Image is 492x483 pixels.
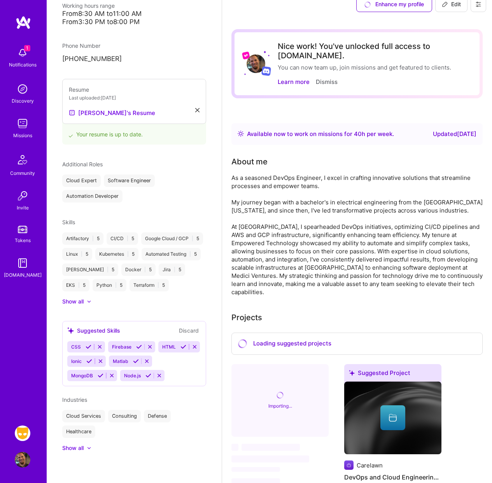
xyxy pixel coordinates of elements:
div: Linux 5 [62,248,92,260]
img: bell [15,45,30,61]
span: | [127,235,128,242]
img: logo [16,16,31,30]
div: Carelawn [357,461,383,469]
div: Artifactory 5 [62,232,103,245]
div: Defense [144,410,171,422]
div: Updated [DATE] [433,129,476,139]
i: Reject [147,344,153,350]
div: Suggested Project [344,364,441,385]
img: Resume [69,110,75,116]
span: CSS [71,344,81,350]
a: User Avatar [13,452,32,467]
i: Accept [180,344,186,350]
div: Docker 5 [121,263,156,276]
button: Discard [177,326,201,335]
span: ‌ [242,444,300,451]
div: From 8:30 AM to 11:00 AM [62,10,206,18]
span: | [107,267,109,273]
span: | [174,267,175,273]
div: Missions [13,131,32,139]
p: [PHONE_NUMBER] [62,54,206,64]
i: icon SuggestedTeams [349,370,355,376]
div: Consulting [108,410,141,422]
img: Invite [15,188,30,204]
div: Software Engineer [104,174,155,187]
button: Learn more [278,78,310,86]
i: Reject [97,344,103,350]
i: Reject [98,358,103,364]
span: Firebase [112,344,131,350]
div: Last uploaded: [DATE] [69,94,200,102]
h4: DevOps and Cloud Engineering Leadership [344,472,441,482]
img: Lyft logo [242,51,250,59]
span: Phone Number [62,42,100,49]
span: Working hours range [62,2,115,9]
div: [PERSON_NAME] 5 [62,263,118,276]
div: Jira 5 [159,263,185,276]
div: Cloud Expert [62,174,101,187]
div: Show all [62,298,84,305]
div: Importing... [268,402,292,410]
div: Automated Testing 5 [142,248,201,260]
div: EKS 5 [62,279,89,291]
img: Discord logo [261,66,271,76]
span: ‌ [231,444,238,451]
div: Cloud Services [62,410,105,422]
i: Accept [136,344,142,350]
div: Invite [17,204,29,212]
span: Industries [62,396,87,403]
span: Ionic [71,358,82,364]
span: 1 [24,45,30,51]
div: Discovery [12,97,34,105]
div: Terraform 5 [130,279,169,291]
div: About me [231,156,268,167]
div: From 3:30 PM to 8:00 PM [62,18,206,26]
span: 40 [354,130,362,138]
span: MongoDB [71,373,93,378]
span: | [189,251,191,257]
div: Google Cloud / GCP 5 [141,232,203,245]
div: [DOMAIN_NAME] [4,271,42,279]
div: Show all [62,444,84,452]
span: | [115,282,117,288]
button: Dismiss [316,78,338,86]
img: cover [344,382,441,455]
span: Resume [69,86,89,93]
span: | [158,282,159,288]
img: discovery [15,81,30,97]
img: Availability [238,131,244,137]
div: You can now team up, join missions and get featured to clients. [278,63,470,71]
i: Accept [145,373,151,378]
span: | [92,235,94,242]
a: [PERSON_NAME]'s Resume [69,108,155,117]
span: Node.js [124,373,141,378]
img: guide book [15,255,30,271]
span: ‌ [231,455,309,462]
div: Tokens [15,236,31,244]
span: | [127,251,129,257]
div: Python 5 [93,279,126,291]
span: | [192,235,193,242]
span: | [144,267,146,273]
i: Reject [156,373,162,378]
span: ‌ [231,467,280,472]
i: Reject [144,358,150,364]
div: Notifications [9,61,37,69]
img: Company logo [344,460,354,470]
div: Loading suggested projects [231,333,483,355]
span: Edit [442,0,461,8]
img: teamwork [15,116,30,131]
a: Grindr: Mobile + BE + Cloud [13,425,32,441]
i: Accept [86,344,91,350]
i: Reject [192,344,198,350]
img: User Avatar [15,452,30,467]
div: Your resume is up to date. [62,119,206,145]
div: Available now to work on missions for h per week . [247,129,394,139]
span: Additional Roles [62,161,103,167]
img: Community [13,150,32,169]
i: Accept [133,358,139,364]
i: icon CircleLoadingViolet [238,339,247,348]
i: icon Close [195,108,200,112]
i: Accept [98,373,103,378]
span: HTML [162,344,176,350]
